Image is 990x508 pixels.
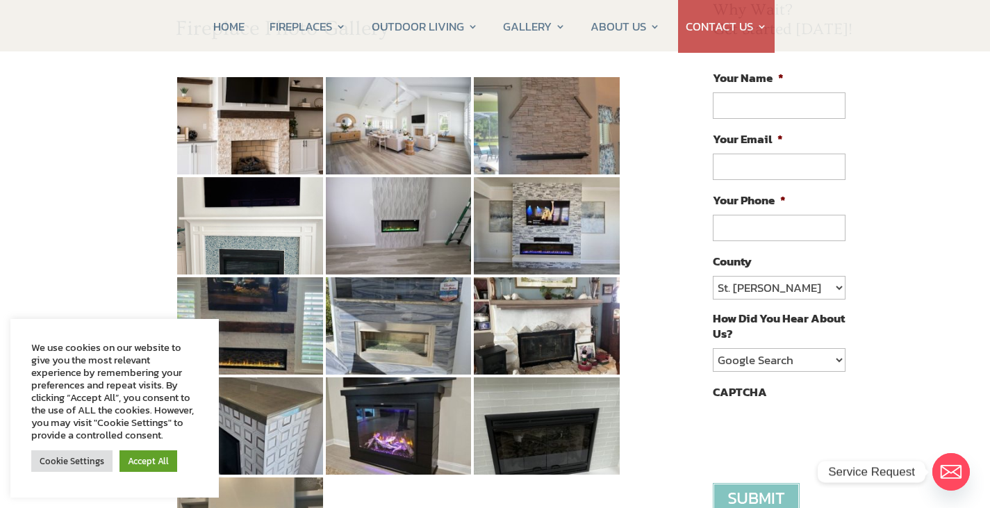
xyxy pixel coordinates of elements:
[326,177,472,275] img: 29
[326,377,472,475] img: 35
[713,70,784,85] label: Your Name
[177,177,323,275] img: 28
[177,77,323,174] img: 25
[474,77,620,174] img: 27
[713,254,752,269] label: County
[177,377,323,475] img: 34
[713,192,786,208] label: Your Phone
[474,277,620,375] img: 33
[474,177,620,275] img: 30
[31,341,198,441] div: We use cookies on our website to give you the most relevant experience by remembering your prefer...
[31,450,113,472] a: Cookie Settings
[326,77,472,174] img: 26
[713,131,783,147] label: Your Email
[474,377,620,475] img: 36
[713,384,767,400] label: CAPTCHA
[713,311,845,341] label: How Did You Hear About Us?
[119,450,177,472] a: Accept All
[713,407,924,461] iframe: reCAPTCHA
[932,453,970,491] a: Email
[326,277,472,375] img: 32
[177,277,323,375] img: 31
